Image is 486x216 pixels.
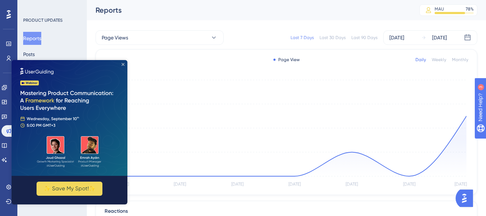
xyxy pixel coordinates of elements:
div: Last 90 Days [351,35,377,41]
tspan: [DATE] [288,182,301,187]
button: ✨ Save My Spot!✨ [25,122,91,136]
tspan: [DATE] [403,182,415,187]
div: Weekly [432,57,446,63]
span: Page Views [102,33,128,42]
div: Last 30 Days [320,35,346,41]
div: Daily [415,57,426,63]
button: Reports [23,32,41,45]
div: [DATE] [432,33,447,42]
tspan: [DATE] [455,182,467,187]
div: Reports [96,5,401,15]
div: Monthly [452,57,468,63]
div: [DATE] [389,33,404,42]
button: Posts [23,48,35,61]
button: Page Views [96,30,224,45]
div: Page View [273,57,300,63]
div: MAU [435,6,444,12]
iframe: UserGuiding AI Assistant Launcher [456,187,477,209]
div: PRODUCT UPDATES [23,17,63,23]
tspan: [DATE] [231,182,244,187]
div: Reactions [105,207,468,216]
div: Close Preview [110,3,113,6]
div: 3 [50,4,52,9]
tspan: [DATE] [346,182,358,187]
span: Need Help? [17,2,45,10]
div: 78 % [466,6,474,12]
tspan: [DATE] [174,182,186,187]
div: Last 7 Days [291,35,314,41]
